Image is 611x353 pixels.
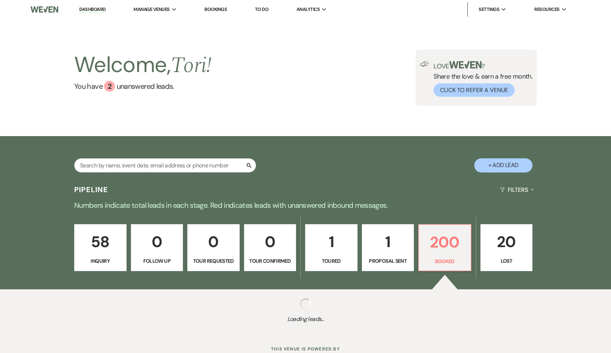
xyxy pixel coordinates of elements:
a: 0Tour Requested [187,224,240,271]
p: 200 [423,230,466,254]
a: 20Lost [480,224,533,271]
a: 0Tour Confirmed [244,224,296,271]
button: + Add Lead [474,158,532,172]
p: 20 [485,230,528,254]
p: 1 [310,230,353,254]
img: loud-speaker-illustration.svg [420,61,429,67]
p: Love ? [434,61,532,70]
p: Proposal Sent [367,257,410,265]
span: Analytics [296,6,320,13]
img: loading spinner [300,298,311,310]
p: Tour Requested [192,257,235,265]
button: Click to Refer a Venue [434,83,515,97]
input: Search by name, event date, email address or phone number [74,158,256,172]
p: Numbers indicate total leads in each stage. Red indicates leads with unanswered inbound messages. [44,199,567,211]
a: 0Follow Up [131,224,183,271]
p: Tour Confirmed [249,257,292,265]
h3: Pipeline [74,185,108,195]
p: Toured [310,257,353,265]
p: Follow Up [136,257,179,265]
span: Loading leads... [31,315,580,324]
a: 1Proposal Sent [362,224,414,271]
span: Manage Venues [133,6,169,13]
h2: Welcome, [74,49,212,81]
span: Resources [534,6,559,13]
p: 1 [367,230,410,254]
a: Bookings [204,6,227,12]
a: 200Booked [418,224,471,271]
div: Share the love & earn a free month. [429,61,532,97]
p: 58 [79,230,122,254]
p: Inquiry [79,257,122,265]
a: Dashboard [79,6,105,13]
p: Booked [423,257,466,265]
a: To Do [255,6,268,12]
p: Lost [485,257,528,265]
img: Weven Logo [31,2,58,17]
p: 0 [192,230,235,254]
a: 1Toured [305,224,358,271]
div: 2 [104,81,115,92]
p: 0 [136,230,179,254]
a: You have 2 unanswered leads. [74,81,212,92]
span: Settings [479,6,499,13]
span: Tori ! [171,49,212,82]
a: 58Inquiry [74,224,127,271]
img: weven-logo-green.svg [449,61,482,68]
p: 0 [249,230,292,254]
button: Filters [497,180,537,199]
